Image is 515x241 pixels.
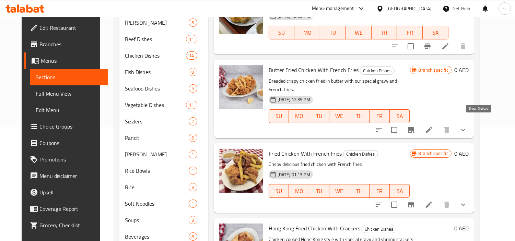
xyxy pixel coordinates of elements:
[125,150,188,158] span: [PERSON_NAME]
[119,212,208,228] div: Soups3
[125,150,188,158] div: Mami Noodles
[119,195,208,212] div: Soft Noodles1
[343,150,377,158] span: Chicken Dishes
[189,151,197,158] span: 1
[189,167,197,175] div: items
[39,40,102,48] span: Branches
[186,35,197,43] div: items
[272,186,286,196] span: SU
[454,224,469,233] h6: 0 AED
[332,111,347,121] span: WE
[189,184,197,191] span: 3
[438,122,455,138] button: delete
[125,19,188,27] span: [PERSON_NAME]
[329,109,350,123] button: WE
[292,186,306,196] span: MO
[24,201,108,217] a: Coverage Report
[370,184,390,198] button: FR
[269,109,289,123] button: SU
[36,106,102,114] span: Edit Menu
[125,183,188,191] span: Rice
[24,135,108,151] a: Coupons
[454,65,469,75] h6: 0 AED
[189,135,197,141] span: 6
[39,221,102,229] span: Grocery Checklist
[269,184,289,198] button: SU
[125,35,186,43] span: Beef Dishes
[320,26,346,39] button: TU
[374,28,395,38] span: TH
[24,217,108,233] a: Grocery Checklist
[425,28,446,38] span: SA
[24,151,108,168] a: Promotions
[400,28,420,38] span: FR
[189,232,197,241] div: items
[125,232,188,241] span: Beverages
[309,109,329,123] button: TU
[119,146,208,162] div: [PERSON_NAME]1
[387,197,401,212] span: Select to update
[419,38,436,55] button: Branch-specific-item
[312,4,354,13] div: Menu-management
[393,186,407,196] span: SA
[125,51,186,60] span: Chicken Dishes
[125,200,188,208] span: Soft Noodles
[390,109,410,123] button: SA
[119,113,208,130] div: Sizzlers2
[189,201,197,207] span: 1
[189,216,197,224] div: items
[24,20,108,36] a: Edit Restaurant
[41,57,102,65] span: Menus
[119,179,208,195] div: Rice3
[294,26,320,39] button: MO
[119,31,208,47] div: Beef Dishes11
[24,184,108,201] a: Upsell
[30,85,108,102] a: Full Menu View
[346,26,372,39] button: WE
[275,96,313,103] span: [DATE] 12:35 PM
[372,26,397,39] button: TH
[189,233,197,240] span: 8
[362,225,396,233] span: Chicken Dishes
[425,126,433,134] a: Edit menu item
[332,186,347,196] span: WE
[269,148,342,159] span: Fried Chicken With French Fries
[186,101,197,109] div: items
[39,155,102,164] span: Promotions
[186,51,197,60] div: items
[189,85,197,92] span: 5
[416,67,451,73] span: Branch specific
[352,111,367,121] span: TH
[39,205,102,213] span: Coverage Report
[119,47,208,64] div: Chicken Dishes14
[24,168,108,184] a: Menu disclaimer
[189,118,197,125] span: 2
[403,39,418,53] span: Select to update
[125,68,188,76] div: Fish Dishes
[309,184,329,198] button: TU
[125,216,188,224] span: Soups
[189,168,197,174] span: 1
[189,84,197,93] div: items
[397,26,423,39] button: FR
[39,172,102,180] span: Menu disclaimer
[119,14,208,31] div: [PERSON_NAME]6
[386,5,432,12] div: [GEOGRAPHIC_DATA]
[189,150,197,158] div: items
[343,150,378,158] div: Chicken Dishes
[269,160,410,169] p: Crispy delicious fried chicken with French fries
[372,111,387,121] span: FR
[119,80,208,97] div: Seafood Dishes5
[425,201,433,209] a: Edit menu item
[269,26,295,39] button: SU
[372,186,387,196] span: FR
[454,149,469,158] h6: 0 AED
[39,24,102,32] span: Edit Restaurant
[403,122,419,138] button: Branch-specific-item
[441,42,449,50] a: Edit menu item
[459,201,467,209] svg: Show Choices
